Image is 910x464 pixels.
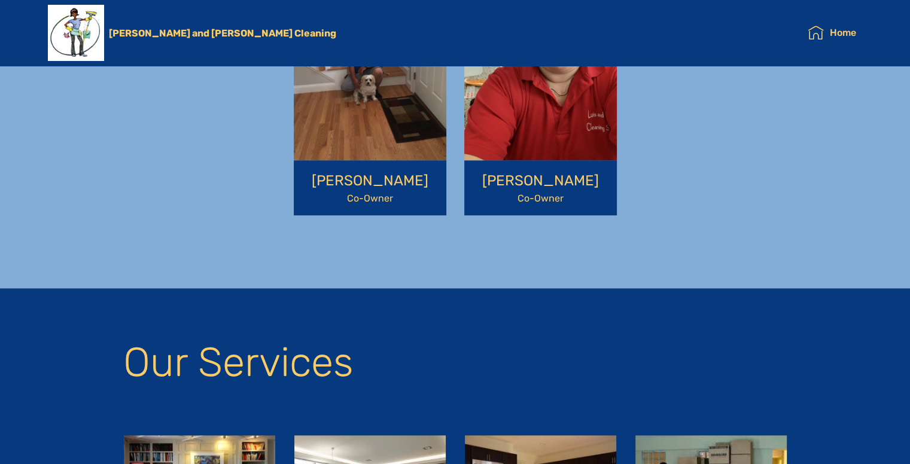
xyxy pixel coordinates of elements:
[123,342,787,392] h2: Our Services
[299,170,442,191] p: [PERSON_NAME]
[48,5,104,61] img: Mobirise
[109,28,355,39] a: [PERSON_NAME] and [PERSON_NAME] Cleaning
[808,22,856,44] a: Home
[299,191,442,206] p: Co-Owner
[469,170,612,191] p: [PERSON_NAME]
[469,191,612,206] p: Co-Owner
